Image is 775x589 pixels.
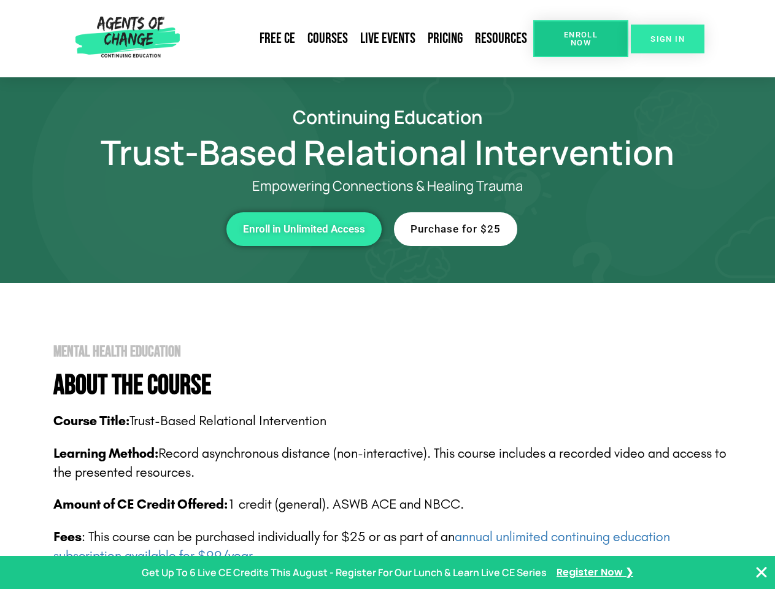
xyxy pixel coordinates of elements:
[243,224,365,234] span: Enroll in Unlimited Access
[53,413,129,429] b: Course Title:
[53,495,738,514] p: 1 credit (general). ASWB ACE and NBCC.
[354,25,422,53] a: Live Events
[53,529,670,564] span: : This course can be purchased individually for $25 or as part of an
[411,224,501,234] span: Purchase for $25
[53,529,82,545] span: Fees
[142,564,547,582] p: Get Up To 6 Live CE Credits This August - Register For Our Lunch & Learn Live CE Series
[38,138,738,166] h1: Trust-Based Relational Intervention
[301,25,354,53] a: Courses
[394,212,517,246] a: Purchase for $25
[754,565,769,580] button: Close Banner
[53,444,738,482] p: Record asynchronous distance (non-interactive). This course includes a recorded video and access ...
[53,412,738,431] p: Trust-Based Relational Intervention
[53,372,738,399] h4: About The Course
[553,31,609,47] span: Enroll Now
[87,179,688,194] p: Empowering Connections & Healing Trauma
[469,25,533,53] a: Resources
[185,25,533,53] nav: Menu
[53,344,738,360] h2: Mental Health Education
[253,25,301,53] a: Free CE
[422,25,469,53] a: Pricing
[38,108,738,126] h2: Continuing Education
[226,212,382,246] a: Enroll in Unlimited Access
[557,564,633,582] a: Register Now ❯
[631,25,704,53] a: SIGN IN
[53,496,228,512] span: Amount of CE Credit Offered:
[53,445,158,461] b: Learning Method:
[650,35,685,43] span: SIGN IN
[533,20,628,57] a: Enroll Now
